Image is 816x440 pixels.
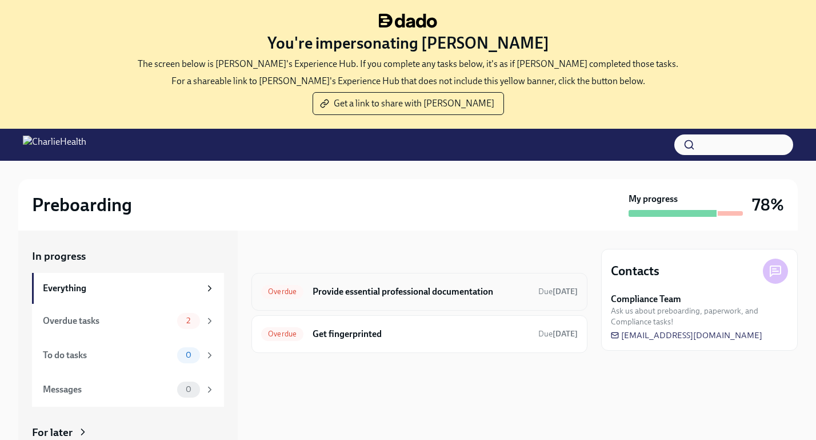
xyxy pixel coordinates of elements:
h3: 78% [752,195,784,215]
span: Ask us about preboarding, paperwork, and Compliance tasks! [611,306,788,327]
a: For later [32,425,224,440]
a: In progress [32,249,224,264]
span: Due [538,329,578,339]
h6: Provide essential professional documentation [313,286,529,298]
p: The screen below is [PERSON_NAME]'s Experience Hub. If you complete any tasks below, it's as if [... [138,58,678,70]
button: Get a link to share with [PERSON_NAME] [313,92,504,115]
div: Messages [43,383,173,396]
a: OverdueProvide essential professional documentationDue[DATE] [261,283,578,301]
a: To do tasks0 [32,338,224,372]
a: [EMAIL_ADDRESS][DOMAIN_NAME] [611,330,762,341]
span: 2 [179,316,197,325]
a: Everything [32,273,224,304]
span: 0 [179,351,198,359]
h6: Get fingerprinted [313,328,529,340]
img: CharlieHealth [23,136,86,154]
strong: [DATE] [553,329,578,339]
span: August 25th, 2025 10:00 [538,328,578,339]
a: OverdueGet fingerprintedDue[DATE] [261,325,578,343]
span: Get a link to share with [PERSON_NAME] [322,98,494,109]
strong: My progress [629,193,678,205]
span: 0 [179,385,198,394]
strong: [DATE] [553,287,578,296]
span: Overdue [261,287,303,296]
p: For a shareable link to [PERSON_NAME]'s Experience Hub that does not include this yellow banner, ... [171,75,645,88]
span: Due [538,287,578,296]
strong: Compliance Team [611,293,681,306]
h3: You're impersonating [PERSON_NAME] [267,33,549,53]
h4: Contacts [611,263,659,280]
h2: Preboarding [32,193,132,216]
img: dado [379,14,437,28]
div: In progress [251,249,305,264]
span: August 24th, 2025 10:00 [538,286,578,297]
div: Overdue tasks [43,315,173,327]
span: Overdue [261,330,303,338]
div: Everything [43,282,200,295]
div: To do tasks [43,349,173,362]
a: Overdue tasks2 [32,304,224,338]
a: Messages0 [32,372,224,407]
div: For later [32,425,73,440]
